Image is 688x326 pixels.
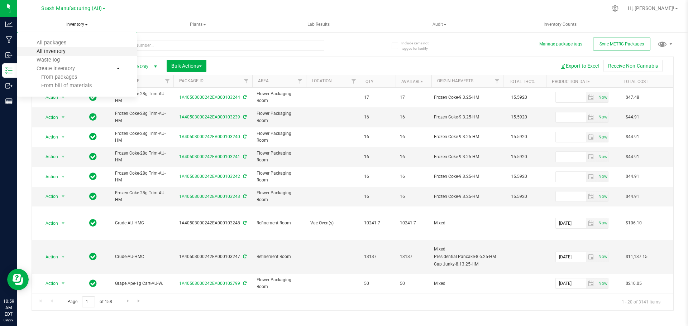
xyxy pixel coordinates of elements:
[364,94,391,101] span: 17
[179,194,240,199] a: 1A40503000242EA000103243
[257,130,302,144] span: Flower Packaging Room
[39,132,58,142] span: Action
[364,133,391,140] span: 16
[365,79,373,84] a: Qty
[242,281,247,286] span: Sync from Compliance System
[39,278,58,288] span: Action
[59,152,68,162] span: select
[179,174,240,179] a: 1A40503000242EA000103242
[27,40,76,46] span: All packages
[401,79,423,84] a: Available
[586,191,597,201] span: select
[115,280,169,287] span: Grape Ape-1g Cart-AU-W.
[597,252,609,262] span: Set Current date
[507,112,531,122] span: 15.5920
[400,94,427,101] span: 17
[242,115,247,120] span: Sync from Compliance System
[5,67,13,74] inline-svg: Inventory
[115,130,169,144] span: Frozen Coke-28g Trim-AU-HM
[257,91,302,104] span: Flower Packaging Room
[59,132,68,142] span: select
[586,92,597,102] span: select
[59,191,68,201] span: select
[242,220,247,225] span: Sync from Compliance System
[310,220,355,227] span: Vac Oven(s)
[586,112,597,122] span: select
[257,277,302,290] span: Flower Packaging Room
[115,170,169,184] span: Frozen Coke-28g Trim-AU-HM
[61,296,118,307] span: Page of 158
[115,150,169,164] span: Frozen Coke-28g Trim-AU-HM
[622,152,643,162] span: $44.91
[171,63,202,69] span: Bulk Actions
[400,220,427,227] span: 10241.7
[364,193,391,200] span: 16
[5,36,13,43] inline-svg: Manufacturing
[179,134,240,139] a: 1A40503000242EA000103240
[586,278,597,288] span: select
[27,65,85,72] span: Create inventory
[597,191,609,202] span: Set Current date
[593,38,650,50] button: Sync METRC Packages
[434,246,501,253] div: Value 1: Mixed
[59,218,68,228] span: select
[434,280,501,287] div: Value 1: Mixed
[39,92,58,102] span: Action
[39,191,58,201] span: Action
[364,253,391,260] span: 13137
[586,218,597,228] span: select
[59,112,68,122] span: select
[400,253,427,260] span: 13137
[259,17,379,32] a: Lab Results
[3,317,14,323] p: 09/29
[5,98,13,105] inline-svg: Reports
[597,92,609,103] span: Set Current date
[434,94,501,101] div: Value 1: Frozen Coke-9.3.25-HM
[89,152,97,162] span: In Sync
[586,132,597,142] span: select
[5,21,13,28] inline-svg: Analytics
[257,220,302,227] span: Refinement Room
[596,191,608,201] span: select
[242,174,247,179] span: Sync from Compliance System
[364,220,391,227] span: 10241.7
[364,280,391,287] span: 50
[434,193,501,200] div: Value 1: Frozen Coke-9.3.25-HM
[138,18,258,32] span: Plants
[298,21,339,28] span: Lab Results
[364,114,391,121] span: 16
[597,112,609,122] span: Set Current date
[41,5,102,11] span: Stash Manufacturing (AU)
[89,92,97,102] span: In Sync
[5,52,13,59] inline-svg: Inbound
[115,110,169,124] span: Frozen Coke-28g Trim-AU-HM
[27,74,77,80] span: From packages
[115,91,169,104] span: Frozen Coke-28g Trim-AU-HM
[623,79,648,84] a: Total Cost
[400,173,427,180] span: 16
[596,92,608,102] span: select
[507,92,531,103] span: 15.5920
[89,278,97,288] span: In Sync
[616,296,666,307] span: 1 - 20 of 3141 items
[434,154,501,160] div: Value 1: Frozen Coke-9.3.25-HM
[534,21,586,28] span: Inventory Counts
[115,220,169,227] span: Crude-AU-HMC
[622,218,645,228] span: $106.10
[89,252,97,262] span: In Sync
[507,191,531,202] span: 15.5920
[27,83,92,89] span: From bill of materials
[401,40,437,51] span: Include items not tagged for facility
[628,5,674,11] span: Hi, [PERSON_NAME]!
[603,60,663,72] button: Receive Non-Cannabis
[179,115,240,120] a: 1A40503000242EA000103239
[89,218,97,228] span: In Sync
[552,79,590,84] a: Production Date
[89,171,97,181] span: In Sync
[400,154,427,160] span: 16
[39,112,58,122] span: Action
[434,114,501,121] div: Value 1: Frozen Coke-9.3.25-HM
[39,218,58,228] span: Action
[17,17,137,32] span: Inventory
[39,252,58,262] span: Action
